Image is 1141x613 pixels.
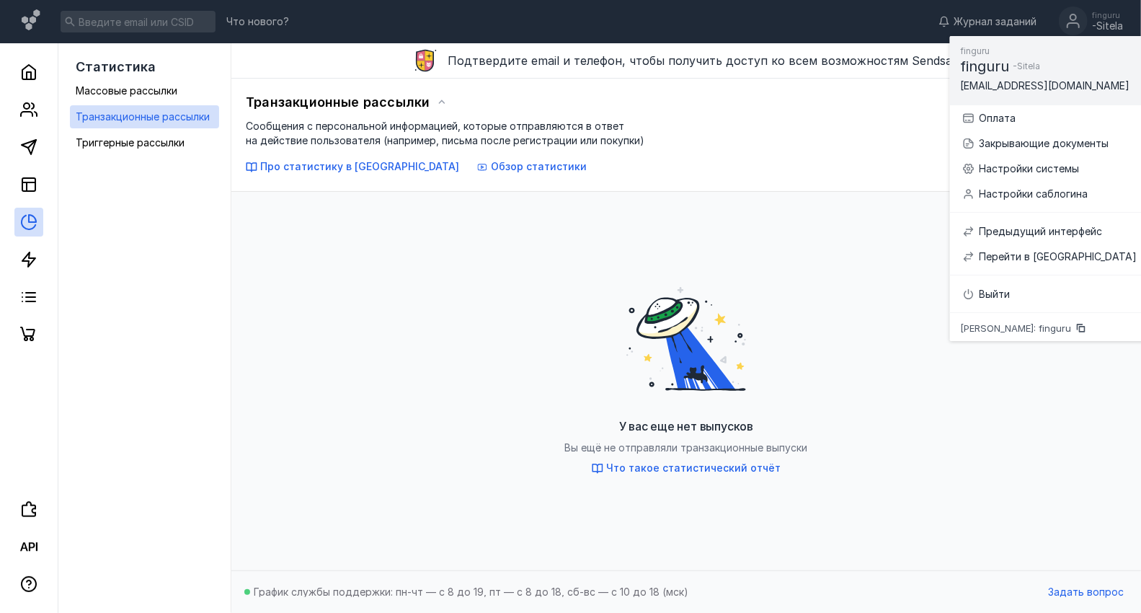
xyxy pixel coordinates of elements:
[1092,11,1123,19] div: finguru
[1013,61,1041,71] span: -Sitela
[226,17,289,27] span: Что нового?
[980,250,1137,264] div: Перейти в [GEOGRAPHIC_DATA]
[491,160,587,172] span: Обзор статистики
[1048,586,1124,599] span: Задать вопрос
[931,14,1044,29] a: Журнал заданий
[592,461,781,475] button: Что такое статистический отчёт
[619,419,754,433] span: У вас еще нет выпусков
[961,45,990,56] span: finguru
[246,94,430,110] span: Транзакционные рассылки
[980,136,1137,151] div: Закрывающие документы
[76,136,185,149] span: Триггерные рассылки
[980,187,1137,201] div: Настройки саблогина
[961,58,1010,75] span: finguru
[980,287,1137,301] div: Выйти
[961,324,1072,333] span: [PERSON_NAME]: finguru
[246,120,644,146] span: Сообщения с персональной информацией, которые отправляются в ответ на действие пользователя (напр...
[254,586,688,598] span: График службы поддержки: пн-чт — с 8 до 19, пт — с 8 до 18, сб-вс — с 10 до 18 (мск)
[246,159,459,174] button: Про статистику в [GEOGRAPHIC_DATA]
[954,14,1036,29] span: Журнал заданий
[980,111,1137,125] div: Оплата
[76,84,177,97] span: Массовые рассылки
[61,11,216,32] input: Введите email или CSID
[980,162,1137,176] div: Настройки системы
[565,441,808,454] span: Вы ещё не отправляли транзакционные выпуски
[219,17,296,27] a: Что нового?
[70,79,219,102] a: Массовые рассылки
[260,160,459,172] span: Про статистику в [GEOGRAPHIC_DATA]
[476,159,587,174] button: Обзор статистики
[1041,581,1131,603] button: Задать вопрос
[76,59,156,74] span: Статистика
[1092,20,1123,32] div: -Sitela
[961,79,1130,92] span: [EMAIL_ADDRESS][DOMAIN_NAME]
[980,224,1137,239] div: Предыдущий интерфейс
[70,131,219,154] a: Триггерные рассылки
[448,53,959,68] span: Подтвердите email и телефон, чтобы получить доступ ко всем возможностям Sendsay
[76,110,210,123] span: Транзакционные рассылки
[606,462,781,474] span: Что такое статистический отчёт
[70,105,219,128] a: Транзакционные рассылки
